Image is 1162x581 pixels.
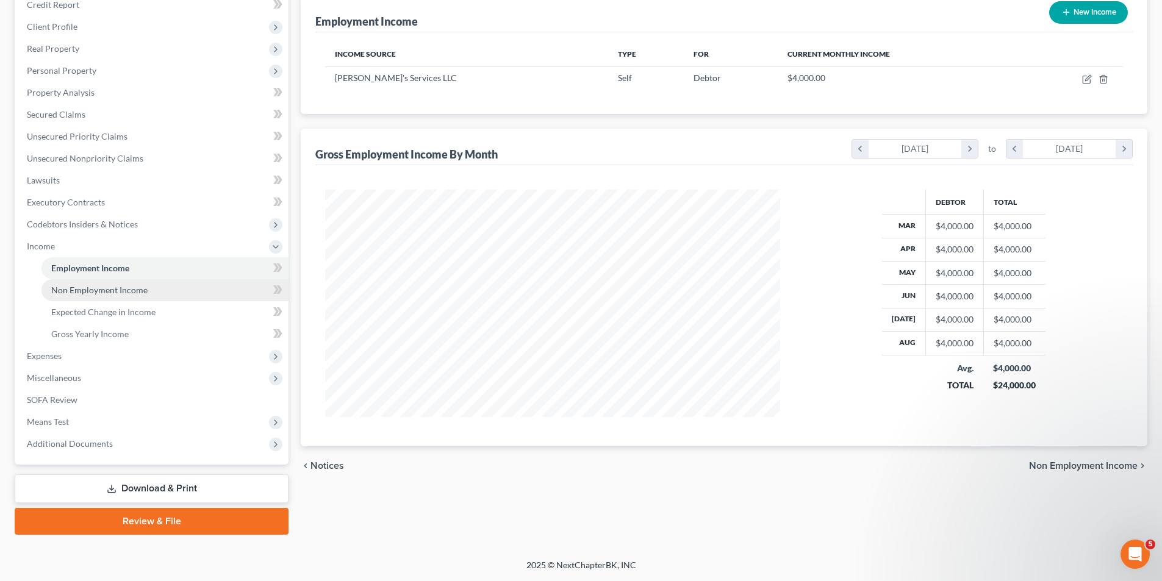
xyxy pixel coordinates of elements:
[41,257,289,279] a: Employment Income
[51,329,129,339] span: Gross Yearly Income
[17,82,289,104] a: Property Analysis
[315,147,498,162] div: Gross Employment Income By Month
[1121,540,1150,569] iframe: Intercom live chat
[882,261,926,284] th: May
[993,379,1036,391] div: $24,000.00
[17,389,289,411] a: SOFA Review
[41,279,289,301] a: Non Employment Income
[27,65,96,76] span: Personal Property
[882,332,926,355] th: Aug
[1029,461,1147,471] button: Non Employment Income chevron_right
[27,87,95,98] span: Property Analysis
[1146,540,1155,549] span: 5
[983,215,1045,238] td: $4,000.00
[301,461,310,471] i: chevron_left
[27,241,55,251] span: Income
[234,559,929,581] div: 2025 © NextChapterBK, INC
[27,153,143,163] span: Unsecured Nonpriority Claims
[27,438,113,449] span: Additional Documents
[1029,461,1138,471] span: Non Employment Income
[852,140,869,158] i: chevron_left
[983,308,1045,331] td: $4,000.00
[17,191,289,213] a: Executory Contracts
[936,220,974,232] div: $4,000.00
[27,175,60,185] span: Lawsuits
[787,49,890,59] span: Current Monthly Income
[936,290,974,302] div: $4,000.00
[335,73,457,83] span: [PERSON_NAME]'s Services LLC
[51,263,129,273] span: Employment Income
[17,104,289,126] a: Secured Claims
[15,508,289,535] a: Review & File
[27,219,138,229] span: Codebtors Insiders & Notices
[310,461,344,471] span: Notices
[27,197,105,207] span: Executory Contracts
[27,394,77,405] span: SOFA Review
[882,238,926,261] th: Apr
[618,49,636,59] span: Type
[936,337,974,349] div: $4,000.00
[27,416,69,427] span: Means Test
[301,461,344,471] button: chevron_left Notices
[27,43,79,54] span: Real Property
[983,285,1045,308] td: $4,000.00
[961,140,978,158] i: chevron_right
[983,190,1045,214] th: Total
[315,14,418,29] div: Employment Income
[787,73,825,83] span: $4,000.00
[17,169,289,191] a: Lawsuits
[1006,140,1023,158] i: chevron_left
[618,73,632,83] span: Self
[869,140,962,158] div: [DATE]
[936,243,974,255] div: $4,000.00
[27,372,81,383] span: Miscellaneous
[27,131,127,141] span: Unsecured Priority Claims
[935,379,974,391] div: TOTAL
[27,109,85,119] span: Secured Claims
[935,362,974,374] div: Avg.
[983,238,1045,261] td: $4,000.00
[51,285,148,295] span: Non Employment Income
[983,261,1045,284] td: $4,000.00
[694,73,721,83] span: Debtor
[41,323,289,345] a: Gross Yearly Income
[1023,140,1116,158] div: [DATE]
[882,308,926,331] th: [DATE]
[882,285,926,308] th: Jun
[15,474,289,503] a: Download & Print
[51,307,156,317] span: Expected Change in Income
[882,215,926,238] th: Mar
[993,362,1036,374] div: $4,000.00
[27,21,77,32] span: Client Profile
[936,267,974,279] div: $4,000.00
[41,301,289,323] a: Expected Change in Income
[1049,1,1128,24] button: New Income
[17,126,289,148] a: Unsecured Priority Claims
[988,143,996,155] span: to
[1116,140,1132,158] i: chevron_right
[335,49,396,59] span: Income Source
[1138,461,1147,471] i: chevron_right
[694,49,709,59] span: For
[936,313,974,326] div: $4,000.00
[983,332,1045,355] td: $4,000.00
[17,148,289,169] a: Unsecured Nonpriority Claims
[925,190,983,214] th: Debtor
[27,351,62,361] span: Expenses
